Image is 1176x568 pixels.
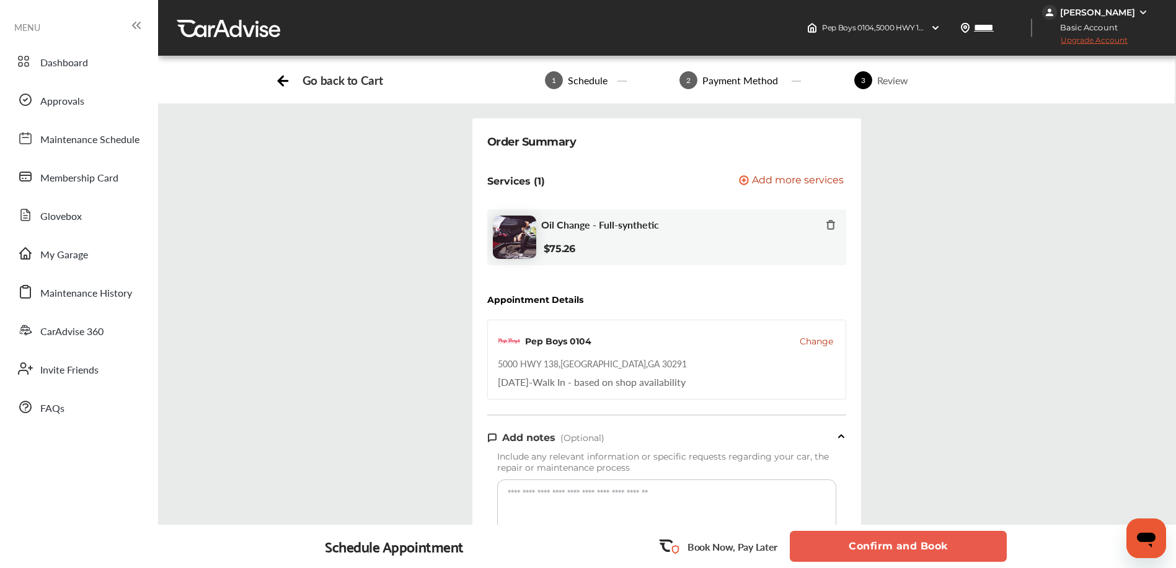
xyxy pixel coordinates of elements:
a: Approvals [11,84,146,116]
a: Dashboard [11,45,146,77]
button: Confirm and Book [790,531,1007,562]
a: FAQs [11,391,146,423]
img: WGsFRI8htEPBVLJbROoPRyZpYNWhNONpIPPETTm6eUC0GeLEiAAAAAElFTkSuQmCC [1138,7,1148,17]
span: CarAdvise 360 [40,324,104,340]
img: logo-pepboys.png [498,330,520,352]
img: header-home-logo.8d720a4f.svg [807,23,817,33]
span: Approvals [40,94,84,110]
div: Payment Method [697,73,783,87]
img: oil-change-thumb.jpg [493,216,536,259]
a: Membership Card [11,160,146,193]
a: Maintenance History [11,276,146,308]
span: Maintenance History [40,286,132,302]
span: Include any relevant information or specific requests regarding your car, the repair or maintenan... [497,451,829,473]
span: - [529,375,533,389]
span: Maintenance Schedule [40,132,139,148]
div: Schedule [563,73,612,87]
div: Go back to Cart [303,73,382,87]
span: Pep Boys 0104 , 5000 HWY 138 [GEOGRAPHIC_DATA] , GA 30291 [822,23,1043,32]
img: note-icon.db9493fa.svg [487,432,497,443]
span: My Garage [40,247,88,263]
div: Walk In - based on shop availability [498,375,686,389]
span: [DATE] [498,375,529,389]
div: Appointment Details [487,295,583,305]
a: CarAdvise 360 [11,314,146,346]
a: Glovebox [11,199,146,231]
span: Basic Account [1043,21,1127,34]
span: 1 [545,71,563,89]
a: Add more services [739,175,846,187]
img: location_vector.a44bc228.svg [960,23,970,33]
div: [PERSON_NAME] [1060,7,1135,18]
iframe: Button to launch messaging window [1126,518,1166,558]
span: FAQs [40,401,64,417]
span: Glovebox [40,209,82,225]
button: Change [800,335,833,347]
div: Schedule Appointment [325,538,464,555]
img: header-down-arrow.9dd2ce7d.svg [931,23,940,33]
p: Services (1) [487,175,545,187]
div: 5000 HWY 138 , [GEOGRAPHIC_DATA] , GA 30291 [498,357,687,370]
span: Dashboard [40,55,88,71]
b: $75.26 [544,243,575,255]
a: Maintenance Schedule [11,122,146,154]
span: Membership Card [40,170,118,186]
span: Add more services [752,175,844,187]
span: 3 [854,71,872,89]
img: jVpblrzwTbfkPYzPPzSLxeg0AAAAASUVORK5CYII= [1042,5,1057,20]
div: Review [872,73,913,87]
p: Book Now, Pay Later [687,540,777,554]
span: Invite Friends [40,362,99,378]
span: Add notes [502,432,555,443]
div: Pep Boys 0104 [525,335,591,347]
span: 2 [679,71,697,89]
a: Invite Friends [11,352,146,385]
span: MENU [14,22,40,32]
a: My Garage [11,237,146,269]
span: Oil Change - Full-synthetic [541,219,659,230]
button: Add more services [739,175,844,187]
div: Order Summary [487,133,577,151]
span: (Optional) [560,432,604,443]
span: Upgrade Account [1042,35,1128,51]
img: header-divider.bc55588e.svg [1031,19,1032,37]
